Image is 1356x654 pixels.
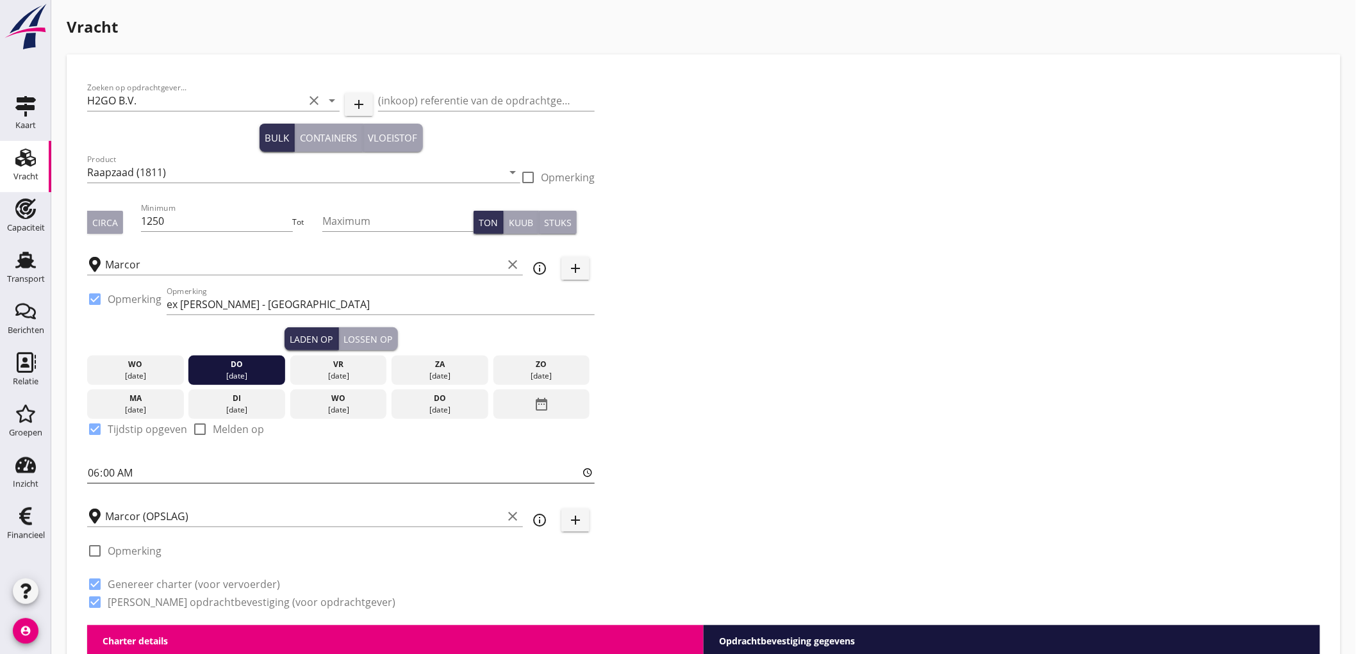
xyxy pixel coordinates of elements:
input: Product [87,162,502,183]
div: [DATE] [294,404,384,416]
i: info_outline [532,512,547,528]
div: Groepen [9,429,42,437]
i: clear [306,93,322,108]
div: Tot [293,217,322,228]
h1: Vracht [67,15,1341,38]
div: za [395,359,485,370]
input: Zoeken op opdrachtgever... [87,90,304,111]
div: Lossen op [344,332,393,346]
div: Capaciteit [7,224,45,232]
i: account_circle [13,618,38,644]
div: Financieel [7,531,45,539]
div: Stuks [544,216,572,229]
div: [DATE] [192,370,282,382]
button: Lossen op [339,327,398,350]
div: Inzicht [13,480,38,488]
div: Kaart [15,121,36,129]
div: wo [294,393,384,404]
div: [DATE] [497,370,587,382]
div: [DATE] [90,404,181,416]
label: Melden op [213,423,264,436]
button: Stuks [539,211,577,234]
div: wo [90,359,181,370]
div: do [395,393,485,404]
button: Laden op [285,327,339,350]
input: Losplaats [105,506,502,527]
div: Kuub [509,216,533,229]
div: [DATE] [90,370,181,382]
div: Bulk [265,131,289,145]
div: Vloeistof [368,131,418,145]
label: Opmerking [108,544,161,557]
input: (inkoop) referentie van de opdrachtgever [378,90,595,111]
div: zo [497,359,587,370]
i: clear [505,509,520,524]
div: di [192,393,282,404]
div: Relatie [13,377,38,386]
div: [DATE] [294,370,384,382]
input: Laadplaats [105,254,502,275]
i: add [351,97,367,112]
button: Circa [87,211,123,234]
div: ma [90,393,181,404]
div: vr [294,359,384,370]
div: do [192,359,282,370]
div: [DATE] [395,370,485,382]
i: arrow_drop_down [505,165,520,180]
img: logo-small.a267ee39.svg [3,3,49,51]
button: Bulk [260,124,295,152]
div: Circa [92,216,118,229]
label: Opmerking [108,293,161,306]
i: add [568,512,583,528]
div: Ton [479,216,498,229]
label: Opmerking [541,171,595,184]
input: Minimum [141,211,292,231]
input: Maximum [322,211,474,231]
label: Genereer charter (voor vervoerder) [108,578,280,591]
div: [DATE] [192,404,282,416]
i: info_outline [532,261,547,276]
div: Laden op [290,332,333,346]
button: Kuub [504,211,539,234]
i: date_range [534,393,549,416]
div: Berichten [8,326,44,334]
i: arrow_drop_down [324,93,340,108]
label: Tijdstip opgeven [108,423,187,436]
button: Vloeistof [363,124,423,152]
div: Containers [300,131,358,145]
div: [DATE] [395,404,485,416]
button: Containers [295,124,363,152]
input: Opmerking [167,294,595,315]
i: clear [505,257,520,272]
i: add [568,261,583,276]
div: Transport [7,275,45,283]
div: Vracht [13,172,38,181]
label: [PERSON_NAME] opdrachtbevestiging (voor opdrachtgever) [108,596,395,609]
button: Ton [474,211,504,234]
